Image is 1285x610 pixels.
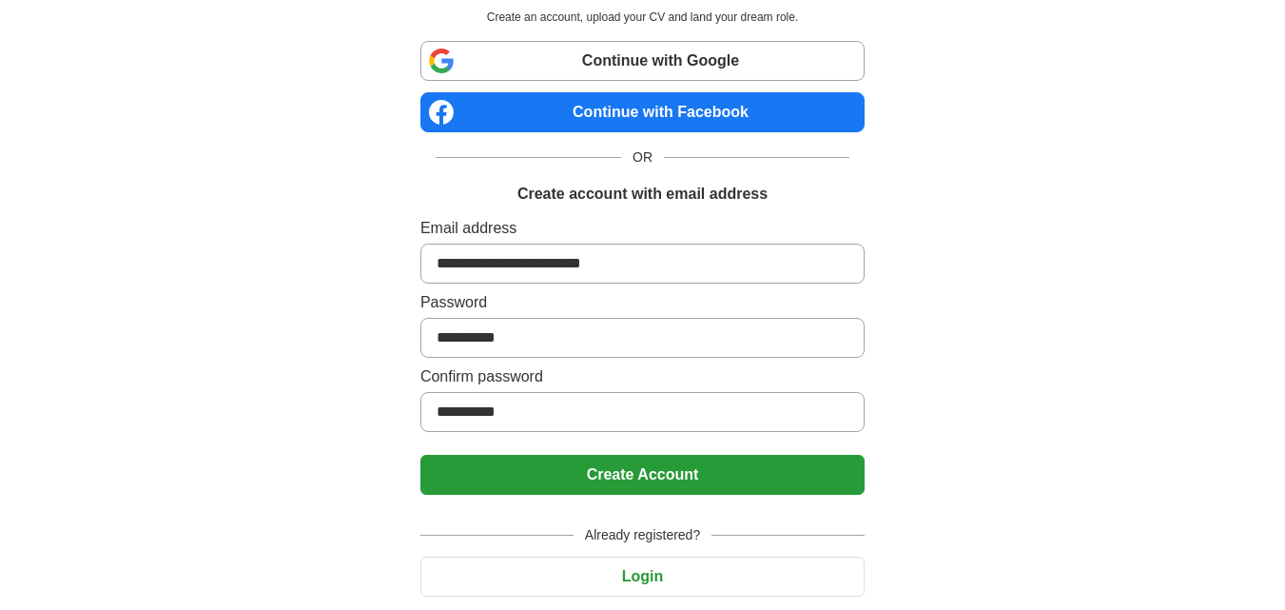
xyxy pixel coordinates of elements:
label: Email address [420,217,865,240]
label: Password [420,291,865,314]
a: Login [420,568,865,584]
p: Create an account, upload your CV and land your dream role. [424,9,861,26]
span: Already registered? [574,525,711,545]
button: Create Account [420,455,865,495]
h1: Create account with email address [517,183,768,206]
span: OR [621,148,664,167]
a: Continue with Facebook [420,92,865,132]
a: Continue with Google [420,41,865,81]
button: Login [420,557,865,597]
label: Confirm password [420,365,865,388]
